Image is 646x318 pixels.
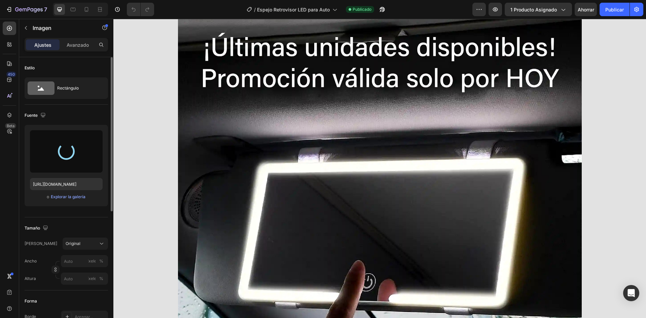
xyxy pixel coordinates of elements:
div: Abrir Intercom Messenger [623,285,639,301]
font: Espejo Retrovisor LED para Auto [257,7,330,12]
font: Avanzado [67,42,89,48]
div: Deshacer/Rehacer [127,3,154,16]
input: píxeles% [61,255,108,267]
button: Ahorrar [575,3,597,16]
button: 7 [3,3,50,16]
p: Imagen [33,24,90,32]
button: píxeles [97,275,105,283]
font: Altura [25,276,36,281]
button: Original [63,238,108,250]
font: [PERSON_NAME] [25,241,57,246]
input: píxeles% [61,273,108,285]
font: / [254,7,256,12]
font: Explorar la galería [51,194,85,199]
font: Fuente [25,113,38,118]
font: Ancho [25,258,37,263]
font: 1 producto asignado [510,7,557,12]
button: píxeles [97,257,105,265]
input: https://ejemplo.com/imagen.jpg [30,178,103,190]
button: % [88,275,96,283]
font: píxeles [85,258,99,263]
font: Rectángulo [57,85,79,91]
font: Forma [25,298,37,304]
font: Ajustes [34,42,51,48]
font: Ahorrar [578,7,594,12]
font: % [99,276,103,281]
button: 1 producto asignado [505,3,572,16]
font: 450 [8,72,15,77]
button: Explorar la galería [50,193,86,200]
button: % [88,257,96,265]
font: % [99,258,103,263]
font: 7 [44,6,47,13]
button: Publicar [600,3,630,16]
font: Publicar [605,7,624,12]
font: píxeles [85,276,99,281]
font: Tamaño [25,225,40,231]
font: Beta [7,123,14,128]
font: Imagen [33,25,51,31]
font: Publicado [353,7,371,12]
font: Original [66,241,80,246]
iframe: Área de diseño [113,19,646,318]
font: Estilo [25,65,35,70]
font: o [47,194,49,199]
